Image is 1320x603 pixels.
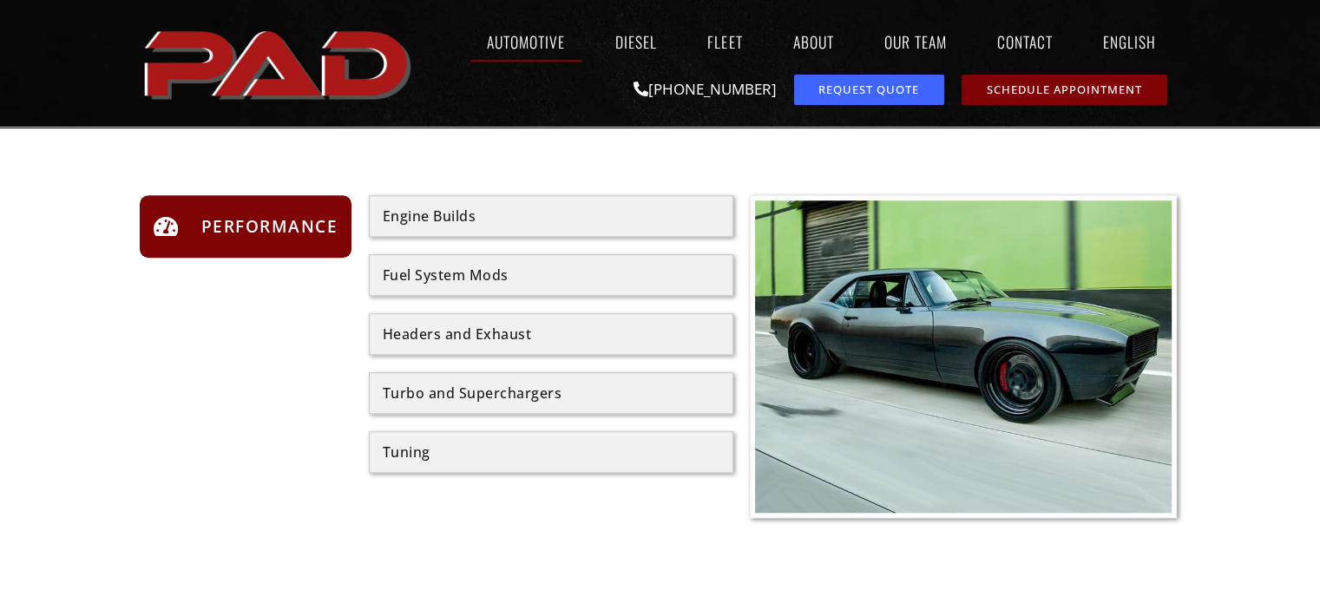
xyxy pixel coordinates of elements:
a: Fleet [691,22,759,62]
div: Turbo and Superchargers [383,386,719,400]
span: Request Quote [818,84,919,95]
a: Our Team [867,22,962,62]
a: About [776,22,850,62]
a: English [1086,22,1180,62]
div: Tuning [383,445,719,459]
a: [PHONE_NUMBER] [634,79,777,99]
span: Performance [197,213,338,240]
div: Headers and Exhaust [383,327,719,341]
div: Fuel System Mods [383,268,719,282]
a: request a service or repair quote [794,75,944,105]
a: Automotive [470,22,581,62]
nav: Menu [420,22,1180,62]
a: pro automotive and diesel home page [139,16,420,110]
div: Engine Builds [383,209,719,223]
a: Contact [980,22,1068,62]
img: A matte black vintage muscle car with tinted windows and black wheels driving on a city street, b... [755,200,1172,514]
span: Schedule Appointment [987,84,1142,95]
a: Diesel [599,22,673,62]
img: The image shows the word "PAD" in bold, red, uppercase letters with a slight shadow effect. [139,16,420,110]
a: schedule repair or service appointment [962,75,1167,105]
